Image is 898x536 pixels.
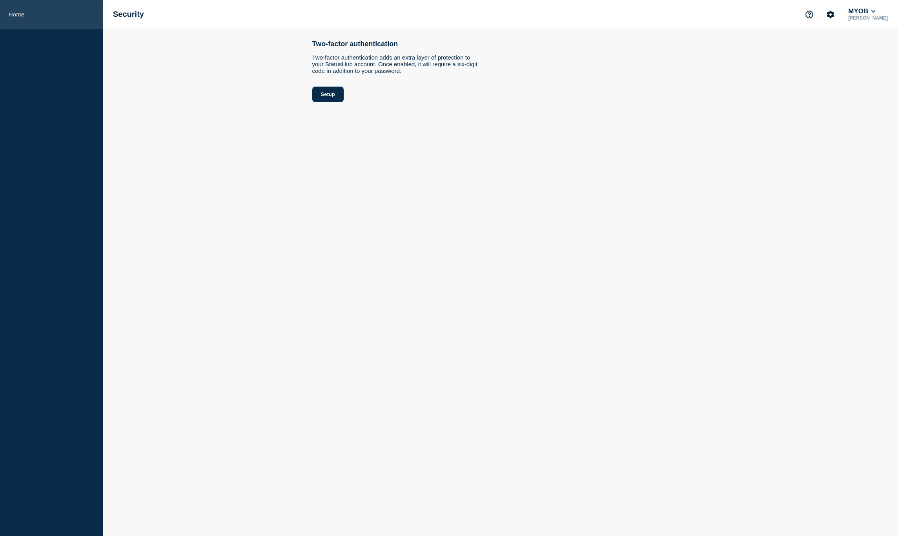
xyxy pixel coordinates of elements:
h1: Security [113,10,144,19]
button: Support [801,6,818,23]
button: Account settings [822,6,839,23]
p: [PERSON_NAME] [847,15,889,21]
h2: Two-factor authentication [312,40,689,48]
button: Setup [312,87,344,102]
button: MYOB [847,7,877,15]
p: Two-factor authentication adds an extra layer of protection to your StatusHub account. Once enabl... [312,54,480,74]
